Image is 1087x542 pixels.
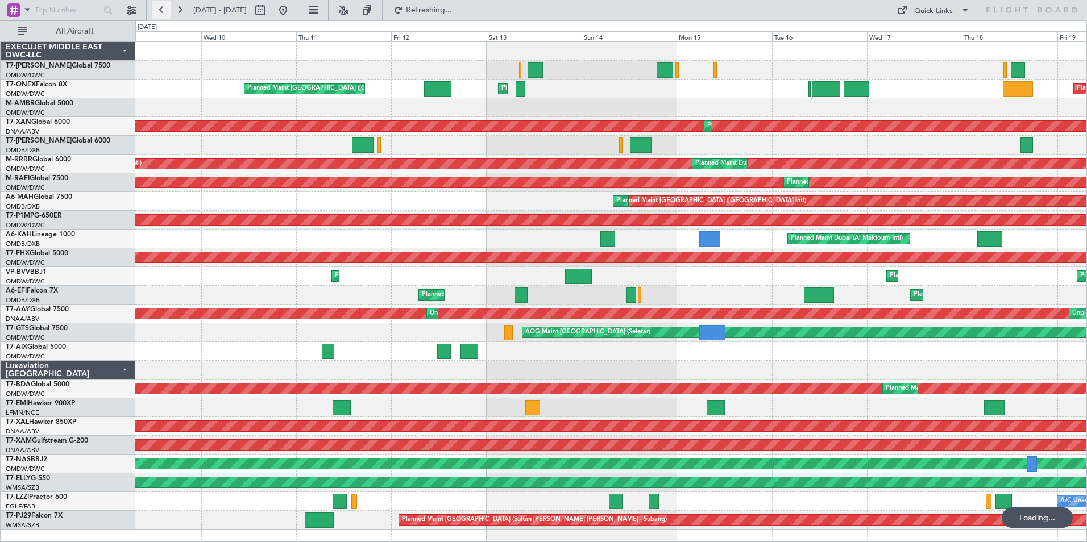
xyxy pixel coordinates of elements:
[6,306,30,313] span: T7-AAY
[13,22,123,40] button: All Aircraft
[791,230,903,247] div: Planned Maint Dubai (Al Maktoum Intl)
[6,333,45,342] a: OMDW/DWC
[6,194,72,201] a: A6-MAHGlobal 7500
[6,512,63,519] a: T7-PJ29Falcon 7X
[296,31,391,41] div: Thu 11
[6,137,110,144] a: T7-[PERSON_NAME]Global 6000
[30,27,120,35] span: All Aircraft
[6,381,69,388] a: T7-BDAGlobal 5000
[6,81,67,88] a: T7-ONEXFalcon 8X
[430,305,598,322] div: Unplanned Maint [GEOGRAPHIC_DATA] (Al Maktoum Intl)
[6,165,45,173] a: OMDW/DWC
[6,483,39,492] a: WMSA/SZB
[6,344,27,351] span: T7-AIX
[391,31,486,41] div: Fri 12
[6,184,45,192] a: OMDW/DWC
[707,118,819,135] div: Planned Maint Dubai (Al Maktoum Intl)
[525,324,650,341] div: AOG Maint [GEOGRAPHIC_DATA] (Seletar)
[6,100,35,107] span: M-AMBR
[6,419,29,426] span: T7-XAL
[388,1,457,19] button: Refreshing...
[886,380,998,397] div: Planned Maint Dubai (Al Maktoum Intl)
[6,512,31,519] span: T7-PJ29
[6,156,32,163] span: M-RRRR
[6,437,32,444] span: T7-XAM
[616,193,806,210] div: Planned Maint [GEOGRAPHIC_DATA] ([GEOGRAPHIC_DATA] Intl)
[6,381,31,388] span: T7-BDA
[6,62,110,69] a: T7-[PERSON_NAME]Global 7500
[6,231,32,238] span: A6-KAH
[6,325,68,332] a: T7-GTSGlobal 7500
[6,456,47,463] a: T7-NASBBJ2
[772,31,867,41] div: Tue 16
[6,419,76,426] a: T7-XALHawker 850XP
[6,502,35,511] a: EGLF/FAB
[422,286,534,303] div: Planned Maint Dubai (Al Maktoum Intl)
[6,352,45,361] a: OMDW/DWC
[6,100,73,107] a: M-AMBRGlobal 5000
[501,80,613,97] div: Planned Maint Dubai (Al Maktoum Intl)
[914,6,953,17] div: Quick Links
[6,277,45,286] a: OMDW/DWC
[6,175,30,182] span: M-RAFI
[35,2,100,19] input: Trip Number
[962,31,1057,41] div: Thu 18
[335,268,462,285] div: Planned Maint Nice ([GEOGRAPHIC_DATA])
[6,494,67,501] a: T7-LZZIPraetor 600
[402,511,667,528] div: Planned Maint [GEOGRAPHIC_DATA] (Sultan [PERSON_NAME] [PERSON_NAME] - Subang)
[6,202,40,211] a: OMDB/DXB
[6,296,40,305] a: OMDB/DXB
[1002,507,1073,528] div: Loading...
[6,437,88,444] a: T7-XAMGulfstream G-200
[6,259,45,267] a: OMDW/DWC
[6,250,68,257] a: T7-FHXGlobal 5000
[6,521,39,530] a: WMSA/SZB
[487,31,582,41] div: Sat 13
[6,400,75,407] a: T7-EMIHawker 900XP
[6,81,36,88] span: T7-ONEX
[6,71,45,80] a: OMDW/DWC
[6,146,40,155] a: OMDB/DXB
[6,306,69,313] a: T7-AAYGlobal 7500
[891,1,976,19] button: Quick Links
[6,315,39,323] a: DNAA/ABV
[6,119,70,126] a: T7-XANGlobal 6000
[6,231,75,238] a: A6-KAHLineage 1000
[6,287,58,294] a: A6-EFIFalcon 7X
[6,408,39,417] a: LFMN/NCE
[6,344,66,351] a: T7-AIXGlobal 5000
[6,427,39,436] a: DNAA/ABV
[582,31,677,41] div: Sun 14
[6,109,45,117] a: OMDW/DWC
[6,269,47,276] a: VP-BVVBBJ1
[890,268,1002,285] div: Planned Maint Dubai (Al Maktoum Intl)
[6,127,39,136] a: DNAA/ABV
[677,31,771,41] div: Mon 15
[6,90,45,98] a: OMDW/DWC
[6,390,45,398] a: OMDW/DWC
[6,400,28,407] span: T7-EMI
[405,6,453,14] span: Refreshing...
[6,475,31,482] span: T7-ELLY
[6,465,45,473] a: OMDW/DWC
[6,156,71,163] a: M-RRRRGlobal 6000
[106,31,201,41] div: Tue 9
[6,240,40,248] a: OMDB/DXB
[6,175,68,182] a: M-RAFIGlobal 7500
[138,23,157,32] div: [DATE]
[6,250,30,257] span: T7-FHX
[6,456,31,463] span: T7-NAS
[6,325,29,332] span: T7-GTS
[867,31,962,41] div: Wed 17
[6,494,29,501] span: T7-LZZI
[201,31,296,41] div: Wed 10
[6,269,30,276] span: VP-BVV
[6,475,50,482] a: T7-ELLYG-550
[6,221,45,230] a: OMDW/DWC
[695,155,807,172] div: Planned Maint Dubai (Al Maktoum Intl)
[6,212,62,219] a: T7-P1MPG-650ER
[6,194,34,201] span: A6-MAH
[6,287,27,294] span: A6-EFI
[6,62,72,69] span: T7-[PERSON_NAME]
